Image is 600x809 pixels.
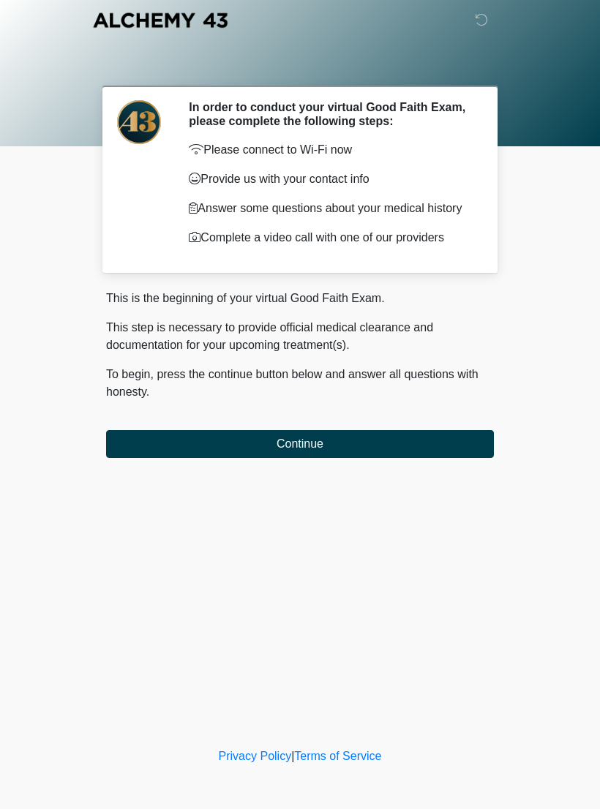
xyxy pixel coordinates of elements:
[219,750,292,762] a: Privacy Policy
[106,366,494,401] p: To begin, press the continue button below and answer all questions with honesty.
[106,430,494,458] button: Continue
[106,290,494,307] p: This is the beginning of your virtual Good Faith Exam.
[95,53,505,80] h1: ‎ ‎ ‎ ‎
[189,229,472,247] p: Complete a video call with one of our providers
[106,319,494,354] p: This step is necessary to provide official medical clearance and documentation for your upcoming ...
[117,100,161,144] img: Agent Avatar
[189,141,472,159] p: Please connect to Wi-Fi now
[294,750,381,762] a: Terms of Service
[189,200,472,217] p: Answer some questions about your medical history
[91,11,229,29] img: Alchemy 43 Logo
[189,170,472,188] p: Provide us with your contact info
[291,750,294,762] a: |
[189,100,472,128] h2: In order to conduct your virtual Good Faith Exam, please complete the following steps:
